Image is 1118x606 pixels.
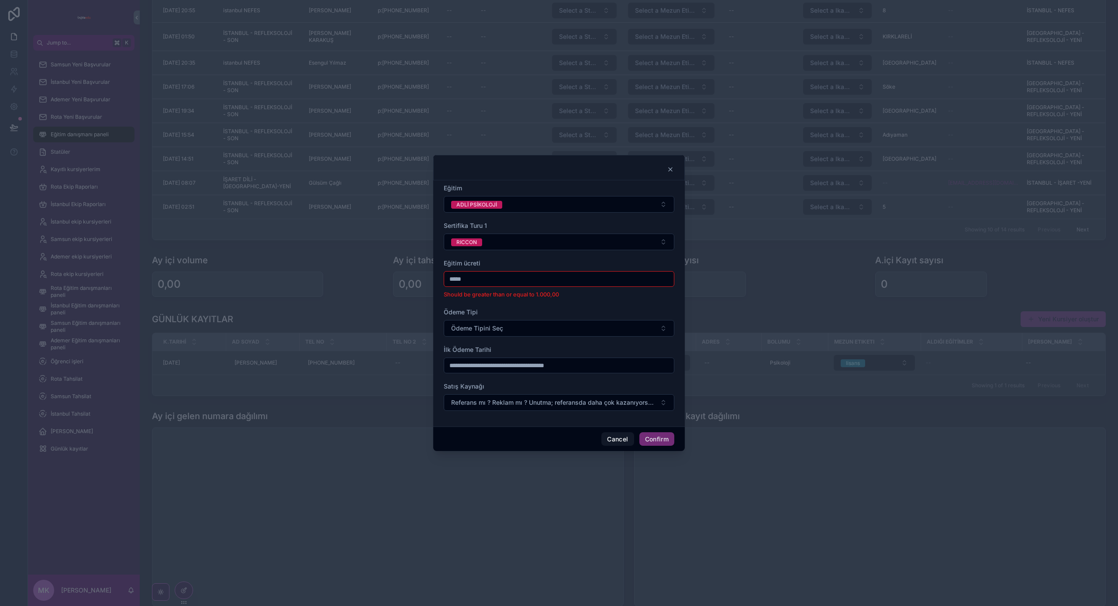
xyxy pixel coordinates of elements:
[601,432,634,446] button: Cancel
[444,234,674,250] button: Select Button
[456,238,477,246] div: RICCON
[444,308,478,316] span: Ödeme Tipi
[451,398,656,407] span: Referans mı ? Reklam mı ? Unutma; referansda daha çok kazanıyorsun. 💵
[451,324,503,333] span: Ödeme Tipini Seç
[444,346,491,353] span: İlk Ödeme Tarihi
[444,222,487,229] span: Sertifika Turu 1
[444,320,674,337] button: Select Button
[444,184,462,192] span: Eğitim
[444,394,674,411] button: Select Button
[444,259,480,267] span: Eğitim ücreti
[444,290,674,299] li: Should be greater than or equal to 1.000,00
[456,201,497,209] div: ADLİ PSİKOLOJİ
[639,432,674,446] button: Confirm
[444,382,484,390] span: Satış Kaynağı
[444,196,674,213] button: Select Button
